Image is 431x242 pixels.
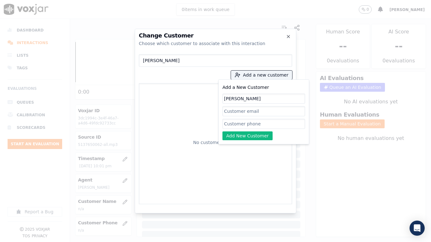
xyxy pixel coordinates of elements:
label: Add a New Customer [222,85,269,90]
div: Open Intercom Messenger [410,221,425,236]
input: Customer name [222,94,305,104]
input: Search Customers [139,54,292,67]
button: Add New Customer [222,131,273,140]
input: Customer email [222,106,305,116]
h2: Change Customer [139,33,292,38]
input: Customer phone [222,119,305,129]
button: Add a new customer [231,71,292,79]
p: No customers found [193,139,238,146]
div: Choose which customer to associate with this interaction [139,40,292,47]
